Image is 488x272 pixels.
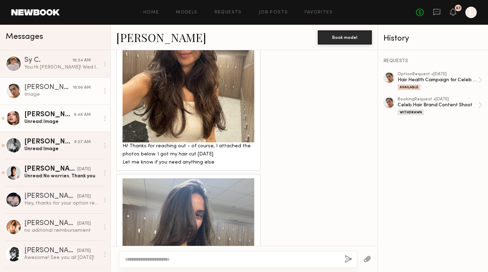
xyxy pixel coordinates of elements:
[398,77,478,83] div: Hair Health Campaign for Celeb Beauty Brand
[24,166,77,173] div: [PERSON_NAME]
[398,97,482,115] a: bookingRequest •[DATE]Celeb Hair Brand Content ShootWithdrawn
[305,10,333,15] a: Favorites
[318,34,372,40] a: Book model
[116,30,206,45] a: [PERSON_NAME]
[24,118,100,125] div: Unread: Image
[318,30,372,45] button: Book model
[123,142,254,167] div: Hi! Thanks for reaching out - of course, I attached the photos below. I got my hair cut [DATE]. L...
[6,33,43,41] span: Messages
[24,220,77,227] div: [PERSON_NAME]
[77,220,91,227] div: [DATE]
[24,247,77,254] div: [PERSON_NAME]
[456,6,461,10] div: 67
[77,166,91,173] div: [DATE]
[465,7,477,18] a: L
[398,97,478,102] div: booking Request • [DATE]
[383,35,482,43] div: History
[398,72,482,90] a: optionRequest •[DATE]Hair Health Campaign for Celeb Beauty BrandAvailable
[24,91,100,98] div: Image
[24,57,72,64] div: Sy C.
[77,248,91,254] div: [DATE]
[73,84,91,91] div: 10:06 AM
[398,84,421,90] div: Available
[24,146,100,152] div: Unread: Image
[24,173,100,179] div: Unread: No worries. Thank you
[24,138,74,146] div: [PERSON_NAME]
[24,84,73,91] div: [PERSON_NAME]
[215,10,242,15] a: Requests
[72,57,91,64] div: 10:24 AM
[383,59,482,64] div: REQUESTS
[176,10,197,15] a: Models
[24,64,100,71] div: You: Hi [PERSON_NAME]! Wed love to lock you in for our Disney shoot [DATE] if possible
[74,112,91,118] div: 9:48 AM
[24,200,100,207] div: Hey, thanks for your option request, I’d really love to work with you but I have another shoot on...
[143,10,159,15] a: Home
[74,139,91,146] div: 9:27 AM
[398,110,424,115] div: Withdrawn
[77,193,91,200] div: [DATE]
[24,227,100,234] div: no aditional reimbursement
[398,102,478,108] div: Celeb Hair Brand Content Shoot
[24,254,100,261] div: Awesome! See you all [DATE]!
[24,193,77,200] div: [PERSON_NAME]
[259,10,288,15] a: Job Posts
[24,111,74,118] div: [PERSON_NAME]
[398,72,478,77] div: option Request • [DATE]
